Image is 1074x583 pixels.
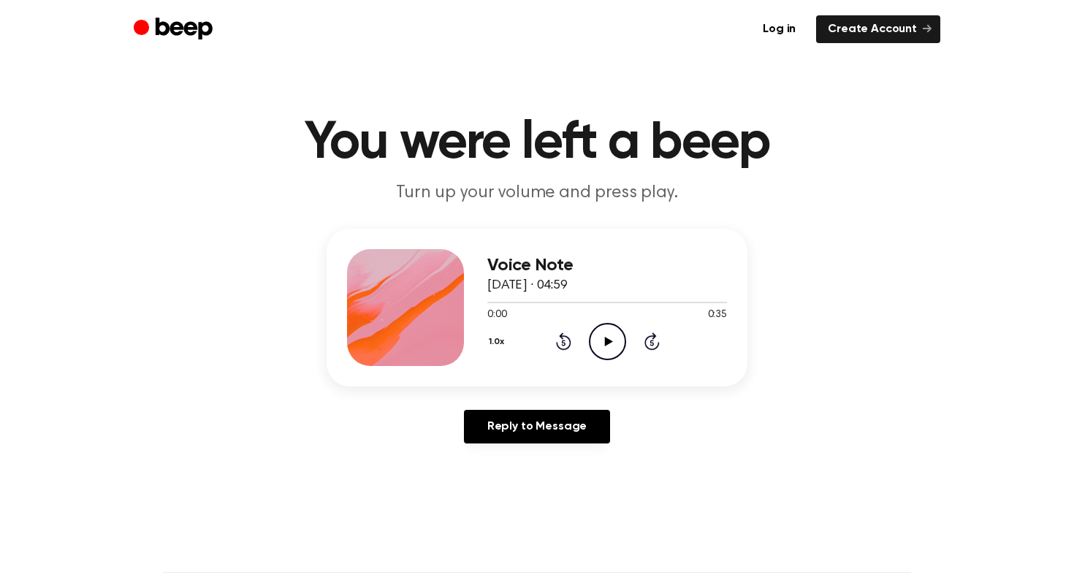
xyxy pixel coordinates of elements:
a: Log in [751,15,807,43]
span: 0:35 [708,308,727,323]
a: Create Account [816,15,940,43]
h3: Voice Note [487,256,727,275]
span: [DATE] · 04:59 [487,279,568,292]
p: Turn up your volume and press play. [256,181,818,205]
h1: You were left a beep [163,117,911,169]
a: Reply to Message [464,410,610,443]
a: Beep [134,15,216,44]
span: 0:00 [487,308,506,323]
button: 1.0x [487,329,510,354]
